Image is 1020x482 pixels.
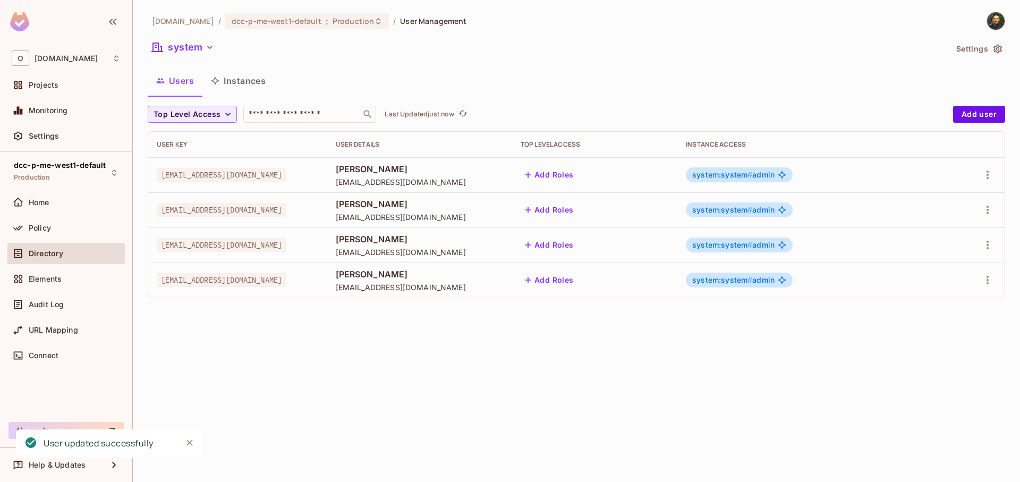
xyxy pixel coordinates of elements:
[29,249,63,258] span: Directory
[232,16,321,26] span: dcc-p-me-west1-default
[10,12,29,31] img: SReyMgAAAABJRU5ErkJggg==
[521,201,578,218] button: Add Roles
[747,170,752,179] span: #
[29,198,49,207] span: Home
[29,224,51,232] span: Policy
[336,233,504,245] span: [PERSON_NAME]
[692,205,752,214] span: system:system
[692,241,775,249] span: admin
[458,109,467,120] span: refresh
[29,132,59,140] span: Settings
[953,106,1005,123] button: Add user
[336,163,504,175] span: [PERSON_NAME]
[692,171,775,179] span: admin
[29,275,62,283] span: Elements
[456,108,469,121] button: refresh
[14,161,106,170] span: dcc-p-me-west1-default
[29,106,68,115] span: Monitoring
[400,16,466,26] span: User Management
[521,272,578,289] button: Add Roles
[152,16,214,26] span: the active workspace
[692,240,752,249] span: system:system
[182,435,198,451] button: Close
[692,170,752,179] span: system:system
[336,198,504,210] span: [PERSON_NAME]
[29,300,64,309] span: Audit Log
[157,168,286,182] span: [EMAIL_ADDRESS][DOMAIN_NAME]
[336,247,504,257] span: [EMAIL_ADDRESS][DOMAIN_NAME]
[333,16,374,26] span: Production
[44,437,154,450] div: User updated successfully
[202,67,274,94] button: Instances
[154,108,220,121] span: Top Level Access
[325,17,329,26] span: :
[148,106,237,123] button: Top Level Access
[157,273,286,287] span: [EMAIL_ADDRESS][DOMAIN_NAME]
[29,326,78,334] span: URL Mapping
[686,140,925,149] div: Instance Access
[29,351,58,360] span: Connect
[12,50,29,66] span: O
[454,108,469,121] span: Click to refresh data
[692,206,775,214] span: admin
[747,240,752,249] span: #
[747,275,752,284] span: #
[521,166,578,183] button: Add Roles
[157,238,286,252] span: [EMAIL_ADDRESS][DOMAIN_NAME]
[336,140,504,149] div: User Details
[393,16,396,26] li: /
[987,12,1005,30] img: kobi malka
[336,282,504,292] span: [EMAIL_ADDRESS][DOMAIN_NAME]
[521,140,669,149] div: Top Level Access
[157,140,319,149] div: User Key
[385,110,454,119] p: Last Updated just now
[14,173,50,182] span: Production
[747,205,752,214] span: #
[521,236,578,253] button: Add Roles
[148,67,202,94] button: Users
[157,203,286,217] span: [EMAIL_ADDRESS][DOMAIN_NAME]
[336,212,504,222] span: [EMAIL_ADDRESS][DOMAIN_NAME]
[692,276,775,284] span: admin
[692,275,752,284] span: system:system
[336,177,504,187] span: [EMAIL_ADDRESS][DOMAIN_NAME]
[952,40,1005,57] button: Settings
[218,16,221,26] li: /
[336,268,504,280] span: [PERSON_NAME]
[29,81,58,89] span: Projects
[148,39,218,56] button: system
[35,54,98,63] span: Workspace: onvego.com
